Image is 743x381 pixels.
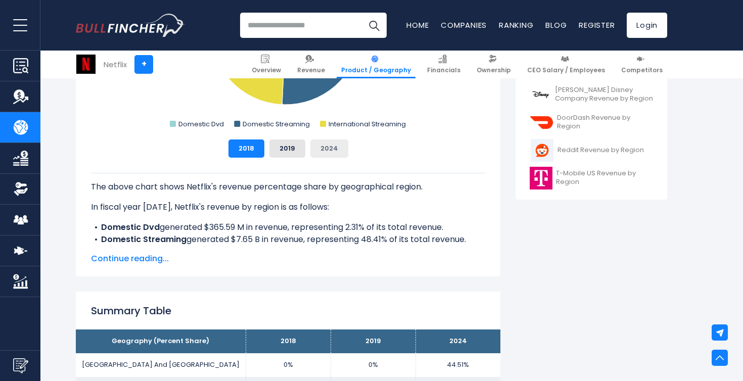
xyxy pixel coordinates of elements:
[523,81,660,109] a: [PERSON_NAME] Disney Company Revenue by Region
[406,20,429,30] a: Home
[178,119,224,129] text: Domestic Dvd
[247,51,286,78] a: Overview
[228,139,264,158] button: 2018
[101,221,160,233] b: Domestic Dvd
[545,20,567,30] a: Blog
[91,253,485,265] span: Continue reading...
[76,353,246,377] td: [GEOGRAPHIC_DATA] And [GEOGRAPHIC_DATA]
[91,303,485,318] h2: Summary Table
[331,329,415,353] th: 2019
[13,181,28,197] img: Ownership
[529,167,553,189] img: TMUS logo
[91,233,485,246] li: generated $7.65 B in revenue, representing 48.41% of its total revenue.
[252,66,281,74] span: Overview
[415,353,500,377] td: 44.51%
[556,169,654,186] span: T-Mobile US Revenue by Region
[246,329,331,353] th: 2018
[297,66,325,74] span: Revenue
[523,51,610,78] a: CEO Salary / Employees
[246,353,331,377] td: 0%
[499,20,533,30] a: Ranking
[527,66,605,74] span: CEO Salary / Employees
[523,164,660,192] a: T-Mobile US Revenue by Region
[617,51,667,78] a: Competitors
[621,66,663,74] span: Competitors
[91,201,485,213] p: In fiscal year [DATE], Netflix's revenue by region is as follows:
[337,51,415,78] a: Product / Geography
[269,139,305,158] button: 2019
[523,109,660,136] a: DoorDash Revenue by Region
[76,329,246,353] th: Geography (Percent Share)
[101,233,187,245] b: Domestic Streaming
[329,119,406,129] text: International Streaming
[91,173,485,306] div: The for Netflix is the International Streaming, which represents 49.27% of its total revenue. The...
[76,55,96,74] img: NFLX logo
[558,146,644,155] span: Reddit Revenue by Region
[423,51,465,78] a: Financials
[523,136,660,164] a: Reddit Revenue by Region
[101,246,200,257] b: International Streaming
[76,14,184,37] a: Go to homepage
[557,114,654,131] span: DoorDash Revenue by Region
[441,20,487,30] a: Companies
[415,329,500,353] th: 2024
[555,86,654,103] span: [PERSON_NAME] Disney Company Revenue by Region
[134,55,153,74] a: +
[472,51,516,78] a: Ownership
[104,59,127,70] div: Netflix
[427,66,460,74] span: Financials
[243,119,310,129] text: Domestic Streaming
[91,246,485,258] li: generated $7.78 B in revenue, representing 49.27% of its total revenue.
[293,51,330,78] a: Revenue
[529,83,552,106] img: DIS logo
[91,181,485,193] p: The above chart shows Netflix's revenue percentage share by geographical region.
[579,20,615,30] a: Register
[529,111,554,134] img: DASH logo
[341,66,411,74] span: Product / Geography
[361,13,387,38] button: Search
[310,139,348,158] button: 2024
[627,13,667,38] a: Login
[529,139,554,162] img: RDDT logo
[477,66,511,74] span: Ownership
[76,14,185,37] img: Bullfincher logo
[91,221,485,233] li: generated $365.59 M in revenue, representing 2.31% of its total revenue.
[331,353,415,377] td: 0%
